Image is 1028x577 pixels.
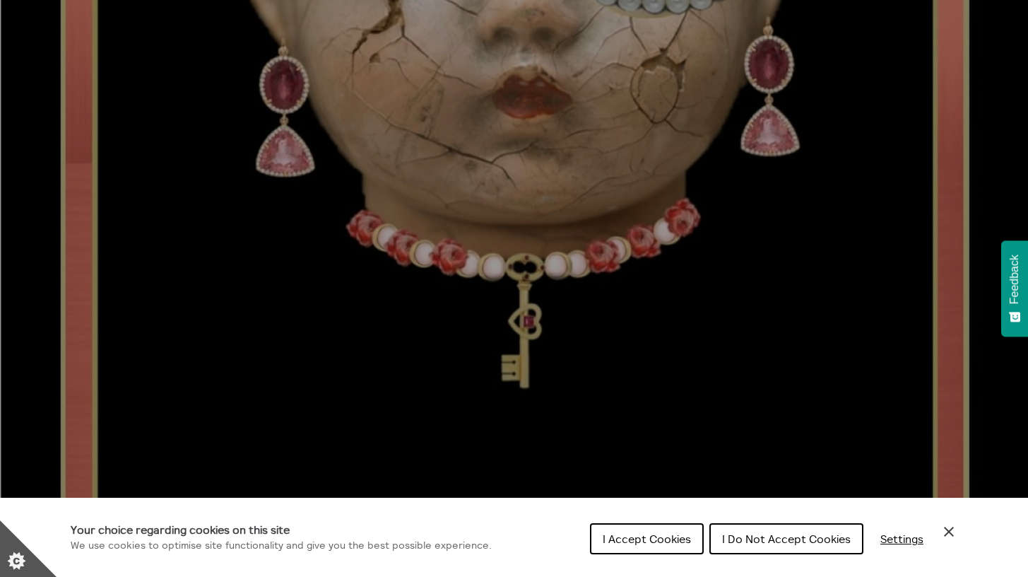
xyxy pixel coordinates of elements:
[722,532,851,546] span: I Do Not Accept Cookies
[71,521,492,538] h1: Your choice regarding cookies on this site
[1001,240,1028,337] button: Feedback - Show survey
[71,538,492,554] p: We use cookies to optimise site functionality and give you the best possible experience.
[709,523,863,554] button: I Do Not Accept Cookies
[590,523,704,554] button: I Accept Cookies
[1008,255,1021,304] span: Feedback
[869,525,935,553] button: Settings
[880,532,923,546] span: Settings
[940,523,957,540] button: Close Cookie Control
[603,532,691,546] span: I Accept Cookies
